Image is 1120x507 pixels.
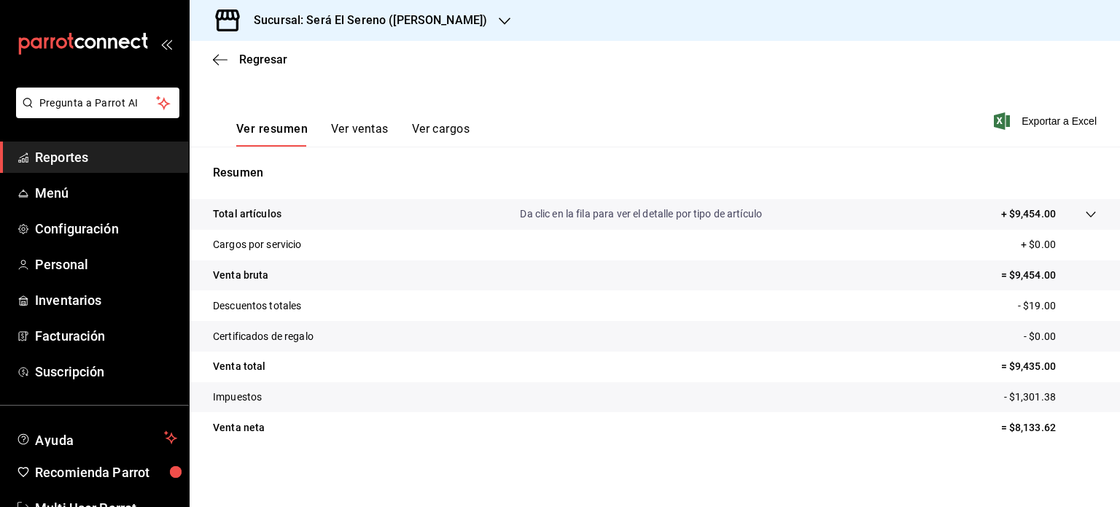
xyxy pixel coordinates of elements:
span: Configuración [35,219,177,239]
h3: Sucursal: Será El Sereno ([PERSON_NAME]) [242,12,487,29]
span: Reportes [35,147,177,167]
button: Ver cargos [412,122,470,147]
button: Ver ventas [331,122,389,147]
p: = $9,454.00 [1001,268,1097,283]
p: Impuestos [213,390,262,405]
span: Inventarios [35,290,177,310]
span: Regresar [239,53,287,66]
p: = $9,435.00 [1001,359,1097,374]
span: Ayuda [35,429,158,446]
p: = $8,133.62 [1001,420,1097,436]
p: - $1,301.38 [1004,390,1097,405]
span: Facturación [35,326,177,346]
p: Venta neta [213,420,265,436]
span: Personal [35,255,177,274]
p: Venta total [213,359,265,374]
button: open_drawer_menu [160,38,172,50]
button: Ver resumen [236,122,308,147]
p: Total artículos [213,206,281,222]
p: Cargos por servicio [213,237,302,252]
button: Pregunta a Parrot AI [16,88,179,118]
button: Regresar [213,53,287,66]
p: Venta bruta [213,268,268,283]
p: + $0.00 [1021,237,1097,252]
p: Resumen [213,164,1097,182]
p: - $19.00 [1018,298,1097,314]
span: Menú [35,183,177,203]
div: navigation tabs [236,122,470,147]
button: Exportar a Excel [997,112,1097,130]
p: - $0.00 [1024,329,1097,344]
p: Da clic en la fila para ver el detalle por tipo de artículo [520,206,762,222]
p: Certificados de regalo [213,329,314,344]
span: Pregunta a Parrot AI [39,96,157,111]
p: Descuentos totales [213,298,301,314]
span: Recomienda Parrot [35,463,177,482]
p: + $9,454.00 [1001,206,1056,222]
span: Suscripción [35,362,177,382]
a: Pregunta a Parrot AI [10,106,179,121]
